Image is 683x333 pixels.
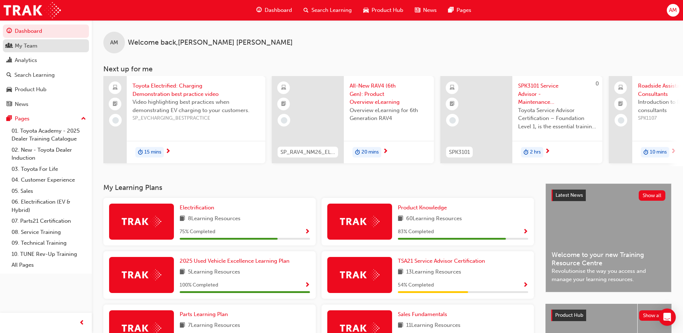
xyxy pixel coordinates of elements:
[415,6,420,15] span: news-icon
[398,268,403,277] span: book-icon
[340,216,379,227] img: Trak
[180,204,217,212] a: Electrification
[355,148,360,157] span: duration-icon
[398,281,434,289] span: 54 % Completed
[524,148,529,157] span: duration-icon
[9,227,89,238] a: 08. Service Training
[4,2,61,18] a: Trak
[6,43,12,49] span: people-icon
[3,112,89,125] button: Pages
[518,106,597,131] span: Toyota Service Advisor Certification – Foundation Level 1, is the essential training course for a...
[3,83,89,96] a: Product Hub
[361,148,379,156] span: 20 mins
[188,321,240,330] span: 7 Learning Resources
[398,204,447,211] span: Product Knowledge
[281,99,286,109] span: booktick-icon
[398,321,403,330] span: book-icon
[110,39,118,47] span: AM
[92,65,683,73] h3: Next up for me
[112,117,119,124] span: learningRecordVerb_NONE-icon
[552,267,665,283] span: Revolutionise the way you access and manage your learning resources.
[555,312,583,318] span: Product Hub
[9,145,89,164] a: 02. New - Toyota Dealer Induction
[81,114,86,124] span: up-icon
[523,281,528,290] button: Show Progress
[350,106,428,123] span: Overview eLearning for 6th Generation RAV4
[132,114,260,123] span: SP_EVCHARGING_BESTPRACTICE
[406,321,460,330] span: 11 Learning Resources
[398,204,450,212] a: Product Knowledge
[671,148,676,155] span: next-icon
[305,229,310,235] span: Show Progress
[180,228,215,236] span: 75 % Completed
[298,3,358,18] a: search-iconSearch Learning
[398,310,450,319] a: Sales Fundamentals
[618,83,623,93] span: laptop-icon
[9,196,89,216] a: 06. Electrification (EV & Hybrid)
[180,214,185,223] span: book-icon
[9,174,89,186] a: 04. Customer Experience
[180,258,289,264] span: 2025 Used Vehicle Excellence Learning Plan
[15,100,28,108] div: News
[363,6,369,15] span: car-icon
[643,148,648,157] span: duration-icon
[9,125,89,145] a: 01. Toyota Academy - 2025 Dealer Training Catalogue
[350,82,428,106] span: All-New RAV4 (6th Gen): Product Overview eLearning
[15,42,37,50] div: My Team
[3,23,89,112] button: DashboardMy TeamAnalyticsSearch LearningProduct HubNews
[272,76,434,163] a: SP_RAV4_NM26_EL01All-New RAV4 (6th Gen): Product Overview eLearningOverview eLearning for 6th Gen...
[132,98,260,114] span: Video highlighting best practices when demonstrating EV charging to your customers.
[6,116,12,122] span: pages-icon
[552,190,665,201] a: Latest NewsShow all
[423,6,437,14] span: News
[15,85,46,94] div: Product Hub
[530,148,541,156] span: 2 hrs
[639,310,666,321] button: Show all
[9,259,89,271] a: All Pages
[188,268,240,277] span: 5 Learning Resources
[9,249,89,260] a: 10. TUNE Rev-Up Training
[256,6,262,15] span: guage-icon
[442,3,477,18] a: pages-iconPages
[180,281,218,289] span: 100 % Completed
[551,310,666,321] a: Product HubShow all
[667,4,679,17] button: AM
[265,6,292,14] span: Dashboard
[383,148,388,155] span: next-icon
[132,82,260,98] span: Toyota Electrified: Charging Demonstration best practice video
[3,54,89,67] a: Analytics
[281,117,287,124] span: learningRecordVerb_NONE-icon
[103,76,265,163] a: Toyota Electrified: Charging Demonstration best practice videoVideo highlighting best practices w...
[398,214,403,223] span: book-icon
[398,228,434,236] span: 83 % Completed
[440,76,602,163] a: 0SPK3101SPK3101 Service Advisor - Maintenance Reminder & Appointment Booking (eLearning)Toyota Se...
[650,148,667,156] span: 10 mins
[448,6,454,15] span: pages-icon
[305,227,310,236] button: Show Progress
[15,115,30,123] div: Pages
[180,268,185,277] span: book-icon
[103,183,534,192] h3: My Learning Plans
[409,3,442,18] a: news-iconNews
[457,6,471,14] span: Pages
[9,216,89,227] a: 07. Parts21 Certification
[113,99,118,109] span: booktick-icon
[552,251,665,267] span: Welcome to your new Training Resource Centre
[596,80,599,87] span: 0
[180,204,214,211] span: Electrification
[618,117,624,124] span: learningRecordVerb_NONE-icon
[358,3,409,18] a: car-iconProduct Hub
[305,281,310,290] button: Show Progress
[3,68,89,82] a: Search Learning
[9,237,89,249] a: 09. Technical Training
[3,98,89,111] a: News
[639,190,666,201] button: Show all
[3,25,89,38] a: Dashboard
[122,216,161,227] img: Trak
[669,6,677,14] span: AM
[6,101,12,108] span: news-icon
[6,72,12,79] span: search-icon
[450,99,455,109] span: booktick-icon
[113,83,118,93] span: laptop-icon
